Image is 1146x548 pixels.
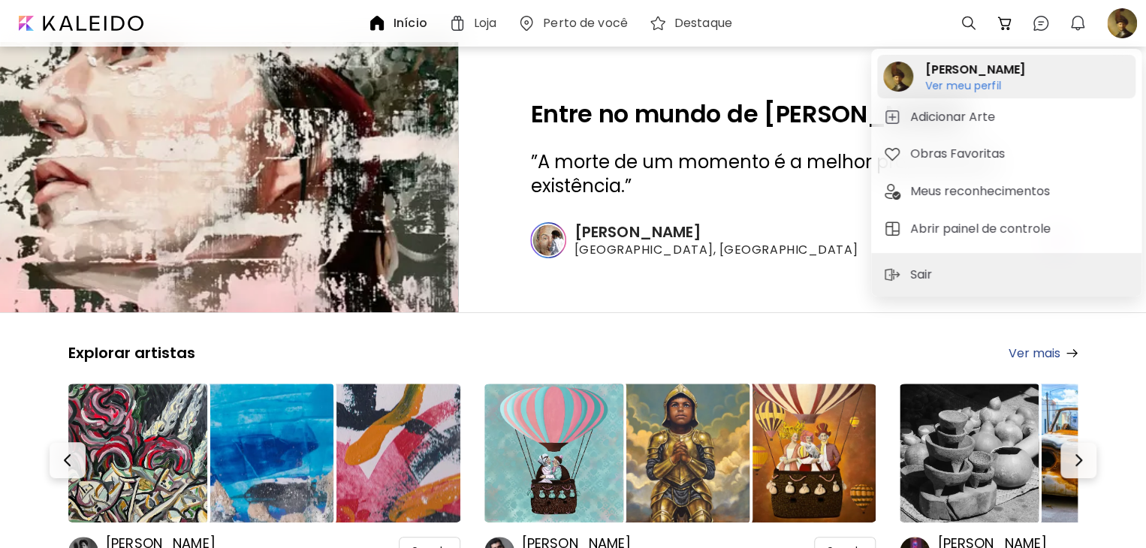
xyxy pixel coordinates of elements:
p: Sair [910,266,937,284]
h5: Obras Favoritas [910,145,1009,163]
img: sign-out [883,266,901,284]
h6: Ver meu perfil [925,79,1025,92]
img: tab [883,182,901,200]
button: tabMeus reconhecimentos [877,176,1135,206]
img: tab [883,108,901,126]
button: tabObras Favoritas [877,139,1135,169]
h5: Meus reconhecimentos [910,182,1054,200]
h5: Abrir painel de controle [910,220,1055,238]
button: tabAdicionar Arte [877,102,1135,132]
img: tab [883,145,901,163]
button: tabAbrir painel de controle [877,214,1135,244]
img: tab [883,220,901,238]
button: sign-outSair [877,260,943,290]
h5: Adicionar Arte [910,108,1000,126]
h2: [PERSON_NAME] [925,61,1025,79]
